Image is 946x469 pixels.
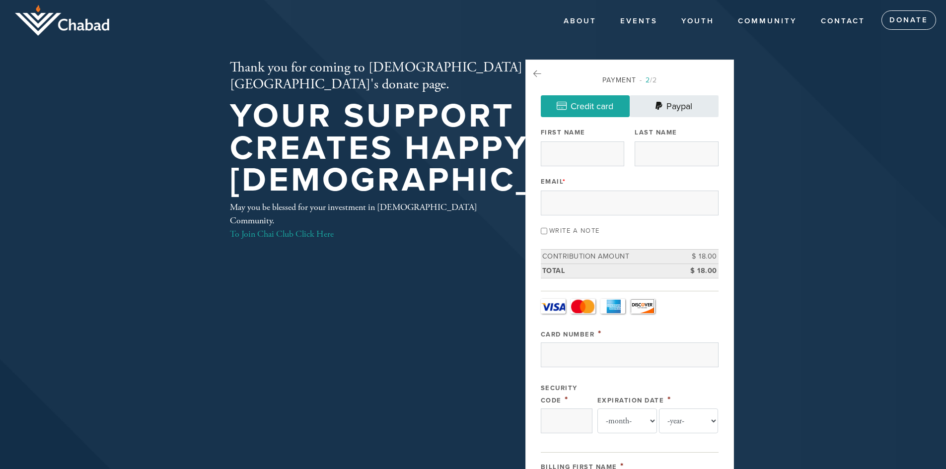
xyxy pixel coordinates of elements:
[541,384,578,404] label: Security Code
[230,100,656,197] h1: Your support creates happy [DEMOGRAPHIC_DATA]!
[597,397,664,404] label: Expiration Date
[674,12,722,31] a: YOUTH
[541,264,674,278] td: Total
[565,394,569,405] span: This field is required.
[600,299,625,314] a: Amex
[556,12,604,31] a: About
[674,250,719,264] td: $ 18.00
[646,76,650,84] span: 2
[640,76,657,84] span: /2
[230,60,656,93] h2: Thank you for coming to [DEMOGRAPHIC_DATA][GEOGRAPHIC_DATA]'s donate page.
[635,128,677,137] label: Last Name
[813,12,873,31] a: Contact
[541,128,585,137] label: First Name
[15,5,109,36] img: logo_half.png
[541,250,674,264] td: Contribution Amount
[674,264,719,278] td: $ 18.00
[630,95,719,117] a: Paypal
[541,331,595,338] label: Card Number
[541,75,719,85] div: Payment
[613,12,665,31] a: Events
[541,95,630,117] a: Credit card
[630,299,655,314] a: Discover
[563,178,566,186] span: This field is required.
[881,10,936,30] a: Donate
[541,299,566,314] a: Visa
[549,227,600,235] label: Write a note
[667,394,671,405] span: This field is required.
[598,328,602,339] span: This field is required.
[730,12,804,31] a: COMMUNITY
[659,408,719,433] select: Expiration Date year
[541,177,566,186] label: Email
[597,408,657,433] select: Expiration Date month
[230,228,334,240] a: To Join Chai Club Click Here
[571,299,595,314] a: MasterCard
[230,201,493,241] div: May you be blessed for your investment in [DEMOGRAPHIC_DATA] Community.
